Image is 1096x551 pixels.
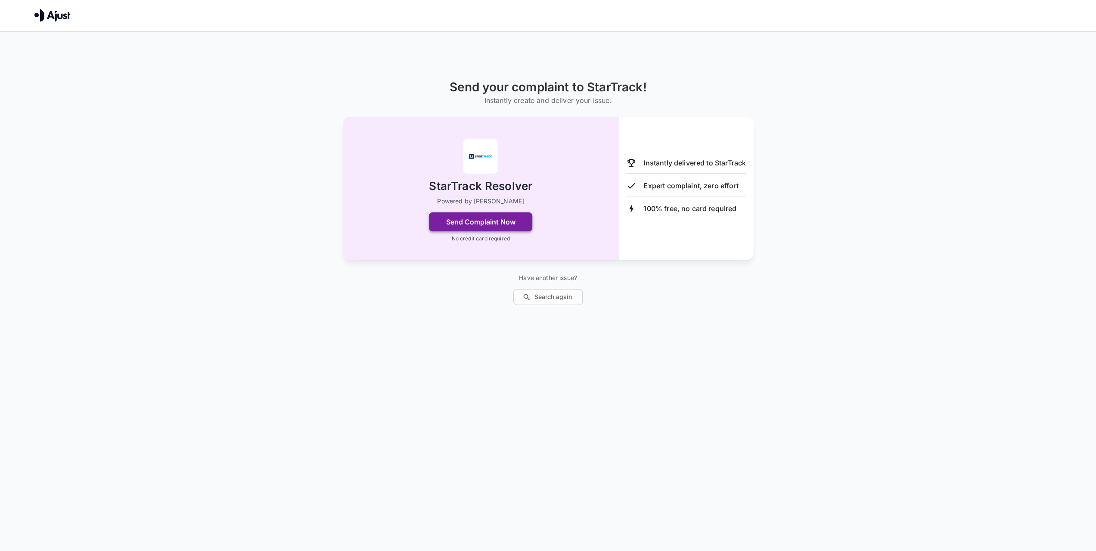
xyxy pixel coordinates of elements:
[643,181,738,191] p: Expert complaint, zero effort
[643,203,736,214] p: 100% free, no card required
[463,139,498,174] img: StarTrack
[513,274,583,282] p: Have another issue?
[429,212,532,231] button: Send Complaint Now
[643,158,746,168] p: Instantly delivered to StarTrack
[513,289,583,305] button: Search again
[437,197,524,205] p: Powered by [PERSON_NAME]
[34,9,71,22] img: Ajust
[429,179,532,194] h2: StarTrack Resolver
[450,94,647,106] h6: Instantly create and deliver your issue.
[451,235,509,243] p: No credit card required
[450,80,647,94] h1: Send your complaint to StarTrack!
